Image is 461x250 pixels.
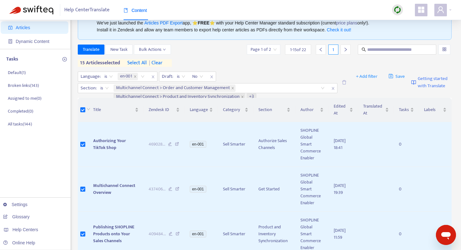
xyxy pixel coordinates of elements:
[190,106,208,113] span: Language
[411,80,416,85] img: image-link
[163,48,166,51] span: down
[8,121,32,127] p: All tasks ( 144 )
[218,167,253,212] td: Sell Smarter
[417,6,425,13] span: appstore
[147,59,162,67] span: clear
[327,27,351,32] a: Check it out!
[384,72,410,82] button: saveSave
[424,106,442,113] span: Labels
[149,231,166,237] span: 409484 ...
[253,167,295,212] td: Get Started
[64,4,109,16] span: Help Center Translate
[394,6,401,14] img: sync.dc5367851b00ba804db3.png
[418,75,452,89] span: Getting started with Translate
[334,227,346,241] span: [DATE] 11:59
[253,122,295,167] td: Authorize Sales Channels
[8,82,39,89] p: Broken links ( 143 )
[336,20,358,25] a: price plans
[358,98,394,122] th: Translated At
[134,45,171,55] button: Bulk Actionsdown
[124,8,147,13] span: Content
[343,47,348,52] span: right
[149,186,166,193] span: 437406 ...
[114,93,245,101] span: Multichannel Connect > Product and Inventory Synchronization
[208,73,216,81] span: close
[190,186,206,193] span: en-001
[127,59,147,67] span: select all
[93,223,134,244] span: Publishing SHOPLINE Products onto Your Sales Channels
[295,122,329,167] td: SHOPLINE Global Smart Commerce Enabler
[16,25,30,30] span: Articles
[342,80,347,85] span: delete
[3,214,29,219] a: Glossary
[295,167,329,212] td: SHOPLINE Global Smart Commerce Enabler
[190,141,206,148] span: en-001
[218,122,253,167] td: Sell Smarter
[356,73,378,80] span: + Add filter
[334,137,346,151] span: [DATE] 18:41
[8,39,13,44] span: container
[78,59,120,67] span: 15 articles selected
[190,231,206,237] span: en-001
[246,93,257,101] span: +3
[399,106,409,113] span: Tasks
[231,87,234,90] span: close
[362,47,366,52] span: search
[93,182,135,196] span: Multichannel Connect Overview
[78,72,102,81] span: Language :
[351,72,382,82] button: + Add filter
[149,106,175,113] span: Zendesk ID
[116,84,230,92] span: Multichannel Connect > Order and Customer Management
[144,20,183,25] a: Articles PDF Export
[249,93,254,101] span: +3
[124,8,128,13] span: book
[3,240,35,245] a: Online Help
[93,106,134,113] span: Title
[319,47,323,52] span: left
[114,84,236,92] span: Multichannel Connect > Order and Customer Management
[328,45,338,55] div: 1
[436,225,456,245] iframe: メッセージングウィンドウの起動ボタン、進行中の会話
[223,106,243,113] span: Category
[97,19,438,33] div: We've just launched the app, ⭐ ⭐️ with your Help Center Manager standard subscription (current on...
[389,73,405,80] span: Save
[93,137,126,151] span: Authorizing Your TikTok Shop
[149,73,157,81] span: close
[9,6,53,14] img: Swifteq
[258,106,285,113] span: Section
[295,98,329,122] th: Author
[437,6,444,13] span: user
[88,98,144,122] th: Title
[100,83,109,93] span: is
[394,98,419,122] th: Tasks
[144,98,185,122] th: Zendesk ID
[253,98,295,122] th: Section
[6,56,18,63] p: Tasks
[83,46,99,53] span: Translate
[334,182,346,196] span: [DATE] 19:39
[8,108,33,114] p: Completed ( 0 )
[118,73,138,80] span: en-001
[13,227,38,232] span: Help Centers
[411,72,452,93] a: Getting started with Translate
[62,57,67,61] span: plus-circle
[290,46,306,53] span: 1 - 15 of 22
[8,95,41,102] p: Assigned to me ( 0 )
[104,72,113,81] span: is
[110,46,128,53] span: New Task
[116,93,240,101] span: Multichannel Connect > Product and Inventory Synchronization
[198,20,209,25] b: FREE
[334,103,348,117] span: Edited At
[329,85,337,92] span: close
[8,69,26,76] p: Default ( 1 )
[78,45,104,55] button: Translate
[3,202,28,207] a: Settings
[149,141,165,148] span: 469028 ...
[149,59,150,67] span: |
[78,83,98,93] span: Section :
[16,39,49,44] span: Dynamic Content
[394,167,419,212] td: 0
[394,122,419,167] td: 0
[218,98,253,122] th: Category
[185,98,218,122] th: Language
